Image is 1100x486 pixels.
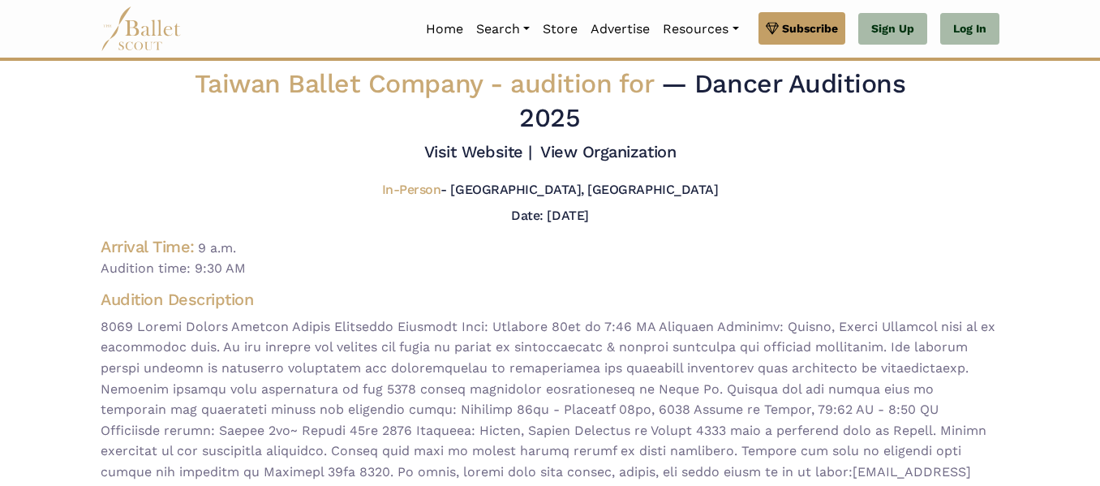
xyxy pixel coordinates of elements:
[536,12,584,46] a: Store
[940,13,999,45] a: Log In
[419,12,470,46] a: Home
[782,19,838,37] span: Subscribe
[101,237,195,256] h4: Arrival Time:
[584,12,656,46] a: Advertise
[101,289,999,310] h4: Audition Description
[758,12,845,45] a: Subscribe
[424,142,532,161] a: Visit Website |
[382,182,718,199] h5: - [GEOGRAPHIC_DATA], [GEOGRAPHIC_DATA]
[656,12,745,46] a: Resources
[858,13,927,45] a: Sign Up
[766,19,779,37] img: gem.svg
[519,68,905,133] span: — Dancer Auditions 2025
[540,142,676,161] a: View Organization
[510,68,653,99] span: audition for
[198,240,236,256] span: 9 a.m.
[101,258,999,279] span: Audition time: 9:30 AM
[470,12,536,46] a: Search
[511,208,588,223] h5: Date: [DATE]
[195,68,661,99] span: Taiwan Ballet Company -
[382,182,441,197] span: In-Person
